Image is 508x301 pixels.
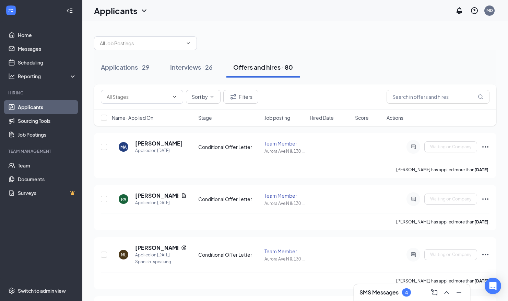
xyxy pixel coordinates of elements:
[355,114,369,121] span: Score
[430,197,471,201] span: Waiting on Company
[387,90,489,104] input: Search in offers and hires
[8,148,75,154] div: Team Management
[170,63,213,71] div: Interviews · 26
[135,258,187,265] div: Spanish-speaking
[455,288,463,297] svg: Minimize
[18,100,76,114] a: Applicants
[8,7,14,14] svg: WorkstreamLogo
[405,290,408,296] div: 4
[481,251,489,259] svg: Ellipses
[181,245,187,251] svg: Reapply
[101,63,150,71] div: Applications · 29
[186,90,221,104] button: Sort byChevronDown
[18,28,76,42] a: Home
[264,192,306,199] div: Team Member
[18,56,76,69] a: Scheduling
[198,143,260,150] div: Conditional Offer Letter
[135,147,183,154] div: Applied on [DATE]
[18,159,76,172] a: Team
[209,94,215,100] svg: ChevronDown
[8,90,75,96] div: Hiring
[359,289,399,296] h3: SMS Messages
[424,249,477,260] button: Waiting on Company
[485,278,501,294] div: Open Intercom Messenger
[430,288,438,297] svg: ComposeMessage
[387,114,403,121] span: Actions
[18,114,76,128] a: Sourcing Tools
[409,252,417,257] svg: ActiveChat
[135,199,187,206] div: Applied on [DATE]
[396,167,489,173] p: [PERSON_NAME] has applied more than .
[192,94,208,99] span: Sort by
[8,287,15,294] svg: Settings
[107,93,169,101] input: All Stages
[18,128,76,141] a: Job Postings
[441,287,452,298] button: ChevronUp
[135,252,187,258] div: Applied on [DATE]
[474,167,488,172] b: [DATE]
[264,248,306,255] div: Team Member
[442,288,451,297] svg: ChevronUp
[396,278,489,284] p: [PERSON_NAME] has applied more than .
[172,94,177,100] svg: ChevronDown
[430,252,471,257] span: Waiting on Company
[18,172,76,186] a: Documents
[486,8,493,13] div: MD
[18,287,66,294] div: Switch to admin view
[121,196,126,202] div: PA
[112,114,153,121] span: Name · Applied On
[424,141,477,152] button: Waiting on Company
[135,192,178,199] h5: [PERSON_NAME]
[429,287,440,298] button: ComposeMessage
[264,148,306,154] div: Aurora Ave N & 130 ...
[481,195,489,203] svg: Ellipses
[8,73,15,80] svg: Analysis
[18,42,76,56] a: Messages
[100,39,183,47] input: All Job Postings
[18,73,77,80] div: Reporting
[474,278,488,283] b: [DATE]
[430,144,471,149] span: Waiting on Company
[18,186,76,200] a: SurveysCrown
[135,244,178,252] h5: [PERSON_NAME]
[409,144,417,150] svg: ActiveChat
[424,194,477,205] button: Waiting on Company
[229,93,237,101] svg: Filter
[455,7,463,15] svg: Notifications
[310,114,334,121] span: Hired Date
[198,196,260,202] div: Conditional Offer Letter
[264,200,306,206] div: Aurora Ave N & 130 ...
[66,7,73,14] svg: Collapse
[223,90,258,104] button: Filter Filters
[198,114,212,121] span: Stage
[481,143,489,151] svg: Ellipses
[135,140,183,147] h5: [PERSON_NAME]
[409,196,417,202] svg: ActiveChat
[470,7,479,15] svg: QuestionInfo
[264,140,306,147] div: Team Member
[120,144,127,150] div: MA
[264,256,306,262] div: Aurora Ave N & 130 ...
[140,7,148,15] svg: ChevronDown
[478,94,483,100] svg: MagnifyingGlass
[474,219,488,224] b: [DATE]
[198,251,260,258] div: Conditional Offer Letter
[181,193,187,198] svg: Document
[264,114,290,121] span: Job posting
[233,63,293,71] div: Offers and hires · 80
[453,287,464,298] button: Minimize
[121,252,126,258] div: ML
[186,40,191,46] svg: ChevronDown
[396,219,489,225] p: [PERSON_NAME] has applied more than .
[94,5,137,16] h1: Applicants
